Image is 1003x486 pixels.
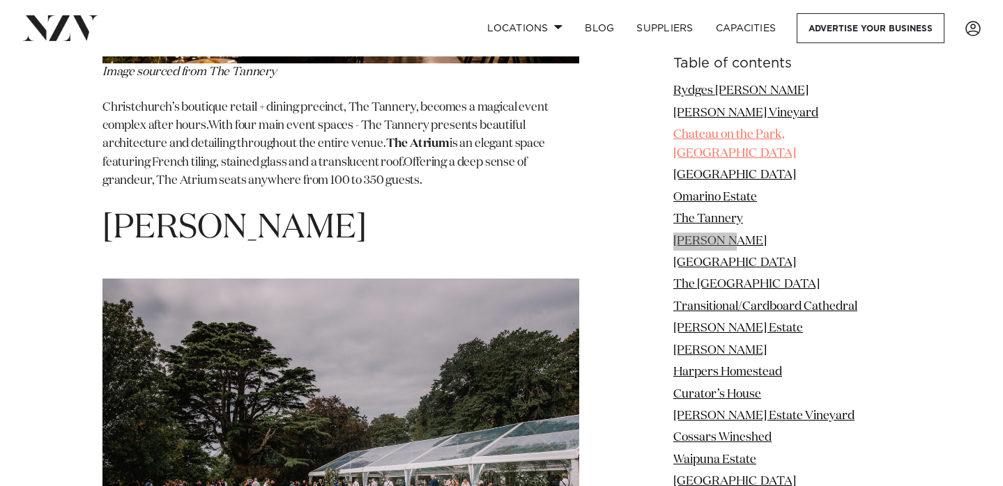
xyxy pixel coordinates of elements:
[673,366,782,378] a: Harpers Homestead
[673,300,857,312] a: Transitional/Cardboard Cathedral
[673,191,757,203] a: Omarino Estate
[673,107,818,118] a: [PERSON_NAME] Vineyard
[102,66,277,78] span: Image sourced from The Tannery
[673,410,855,422] a: [PERSON_NAME] Estate Vineyard
[673,257,796,269] a: [GEOGRAPHIC_DATA]
[673,279,820,290] a: The [GEOGRAPHIC_DATA]
[673,56,901,71] h6: Table of contents
[102,138,545,168] span: is an elegant space featuring French tiling, stained glass and a translucent roof.
[574,13,625,43] a: BLOG
[22,15,98,40] img: nzv-logo.png
[625,13,704,43] a: SUPPLIERS
[673,453,756,465] a: Waipuna Estate
[673,129,796,159] a: Chateau on the Park, [GEOGRAPHIC_DATA]
[797,13,944,43] a: Advertise your business
[673,388,761,400] a: Curator’s House
[673,235,767,246] a: [PERSON_NAME]
[102,157,526,187] span: Offering a deep sense of grandeur, The Atrium seats anywhere from 100 to 350 guests.
[673,432,772,444] a: Cossars Wineshed
[102,120,525,150] span: With four main event spaces - The Tannery presents beautiful architecture and detailing throughou...
[673,169,796,181] a: [GEOGRAPHIC_DATA]
[705,13,788,43] a: Capacities
[476,13,574,43] a: Locations
[102,102,548,132] span: Christchurch’s boutique retail + dining precinct, The Tannery, becomes a magical event complex af...
[673,322,803,334] a: [PERSON_NAME] Estate
[386,138,450,150] span: The Atrium
[673,85,809,97] a: Rydges [PERSON_NAME]
[673,213,743,225] a: The Tannery
[102,212,367,245] span: [PERSON_NAME]
[673,344,767,356] a: [PERSON_NAME]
